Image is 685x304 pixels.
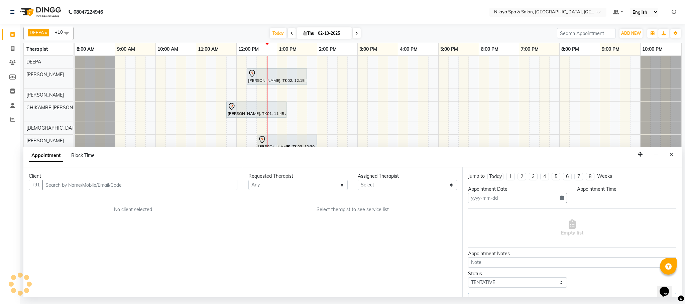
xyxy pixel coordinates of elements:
[55,29,68,35] span: +10
[237,44,260,54] a: 12:00 PM
[621,31,641,36] span: ADD NEW
[479,44,500,54] a: 6:00 PM
[518,173,526,180] li: 2
[26,138,64,144] span: [PERSON_NAME]
[600,44,621,54] a: 9:00 PM
[115,44,137,54] a: 9:00 AM
[227,103,286,117] div: [PERSON_NAME], TK01, 11:45 AM-01:15 PM, Sensory Rejuvne Aromatherapy (60 Minutes)[DEMOGRAPHIC_DATA]
[619,29,643,38] button: ADD NEW
[641,44,664,54] a: 10:00 PM
[26,92,64,98] span: [PERSON_NAME]
[468,270,567,277] div: Status
[506,173,515,180] li: 1
[468,193,558,203] input: yyyy-mm-dd
[557,28,615,38] input: Search Appointment
[270,28,287,38] span: Today
[597,173,612,180] div: Weeks
[26,59,41,65] span: DEEPA
[439,44,460,54] a: 5:00 PM
[29,180,43,190] button: +91
[657,277,678,297] iframe: chat widget
[247,69,306,84] div: [PERSON_NAME], TK02, 12:15 PM-01:45 PM, Deep Tissue Repair Therapy (90 Minutes)[DEMOGRAPHIC_DATA]
[317,44,338,54] a: 2:00 PM
[29,150,63,162] span: Appointment
[26,71,64,78] span: [PERSON_NAME]
[277,44,298,54] a: 1:00 PM
[560,44,581,54] a: 8:00 PM
[358,44,379,54] a: 3:00 PM
[563,173,572,180] li: 6
[42,180,237,190] input: Search by Name/Mobile/Email/Code
[489,173,502,180] div: Today
[552,173,560,180] li: 5
[257,136,316,150] div: [PERSON_NAME], TK03, 12:30 PM-02:00 PM, Deep Tissue Repair Therapy (90 Minutes)[DEMOGRAPHIC_DATA]
[540,173,549,180] li: 4
[30,30,44,35] span: DEEPA
[398,44,419,54] a: 4:00 PM
[577,186,676,193] div: Appointment Time
[468,186,567,193] div: Appointment Date
[468,173,485,180] div: Jump to
[358,173,457,180] div: Assigned Therapist
[26,125,79,131] span: [DEMOGRAPHIC_DATA]
[74,3,103,21] b: 08047224946
[26,105,90,111] span: CHIKAMBE [PERSON_NAME]
[17,3,63,21] img: logo
[561,219,583,237] span: Empty list
[302,31,316,36] span: Thu
[317,206,389,213] span: Select therapist to see service list
[71,152,95,158] span: Block Time
[248,173,348,180] div: Requested Therapist
[45,206,221,213] div: No client selected
[26,46,48,52] span: Therapist
[44,30,47,35] a: x
[29,173,237,180] div: Client
[667,149,676,160] button: Close
[519,44,540,54] a: 7:00 PM
[468,250,676,257] div: Appointment Notes
[75,44,96,54] a: 8:00 AM
[196,44,220,54] a: 11:00 AM
[156,44,180,54] a: 10:00 AM
[316,28,349,38] input: 2025-10-02
[529,173,538,180] li: 3
[586,173,594,180] li: 8
[574,173,583,180] li: 7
